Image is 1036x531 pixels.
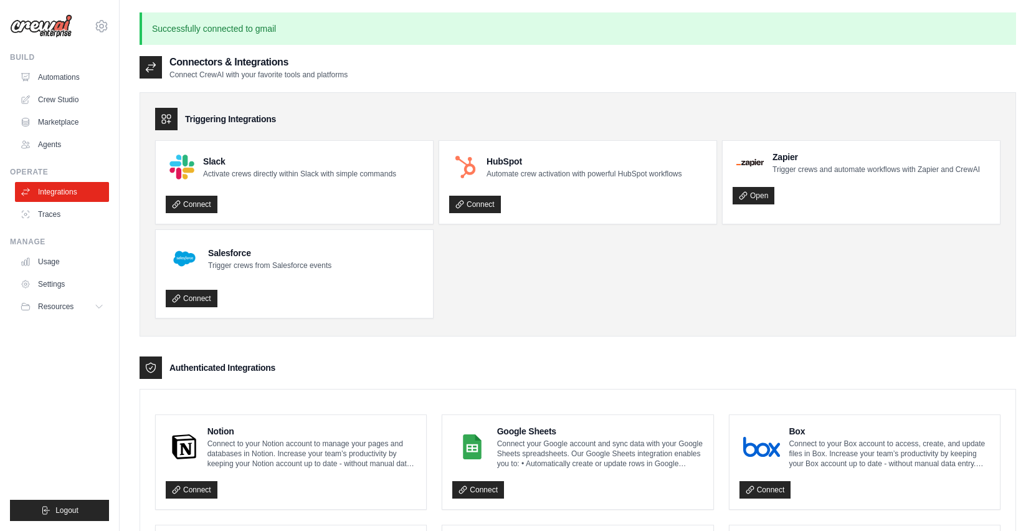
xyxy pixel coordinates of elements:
[15,182,109,202] a: Integrations
[449,196,501,213] a: Connect
[10,14,72,38] img: Logo
[497,425,703,438] h4: Google Sheets
[15,274,109,294] a: Settings
[736,159,764,166] img: Zapier Logo
[166,290,217,307] a: Connect
[169,70,348,80] p: Connect CrewAI with your favorite tools and platforms
[453,155,478,179] img: HubSpot Logo
[10,52,109,62] div: Build
[15,90,109,110] a: Crew Studio
[140,12,1016,45] p: Successfully connected to gmail
[207,425,417,438] h4: Notion
[38,302,74,312] span: Resources
[208,247,331,259] h4: Salesforce
[166,481,217,499] a: Connect
[203,155,396,168] h4: Slack
[166,196,217,213] a: Connect
[10,237,109,247] div: Manage
[15,67,109,87] a: Automations
[456,434,488,459] img: Google Sheets Logo
[169,244,199,274] img: Salesforce Logo
[169,434,199,459] img: Notion Logo
[208,261,331,270] p: Trigger crews from Salesforce events
[743,434,781,459] img: Box Logo
[772,165,980,175] p: Trigger crews and automate workflows with Zapier and CrewAI
[169,361,275,374] h3: Authenticated Integrations
[487,155,682,168] h4: HubSpot
[169,55,348,70] h2: Connectors & Integrations
[452,481,504,499] a: Connect
[733,187,774,204] a: Open
[497,439,703,469] p: Connect your Google account and sync data with your Google Sheets spreadsheets. Our Google Sheets...
[772,151,980,163] h4: Zapier
[789,439,990,469] p: Connect to your Box account to access, create, and update files in Box. Increase your team’s prod...
[15,112,109,132] a: Marketplace
[15,297,109,317] button: Resources
[185,113,276,125] h3: Triggering Integrations
[739,481,791,499] a: Connect
[10,500,109,521] button: Logout
[207,439,417,469] p: Connect to your Notion account to manage your pages and databases in Notion. Increase your team’s...
[15,252,109,272] a: Usage
[55,505,78,515] span: Logout
[487,169,682,179] p: Automate crew activation with powerful HubSpot workflows
[15,135,109,155] a: Agents
[169,155,194,179] img: Slack Logo
[15,204,109,224] a: Traces
[10,167,109,177] div: Operate
[203,169,396,179] p: Activate crews directly within Slack with simple commands
[789,425,990,438] h4: Box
